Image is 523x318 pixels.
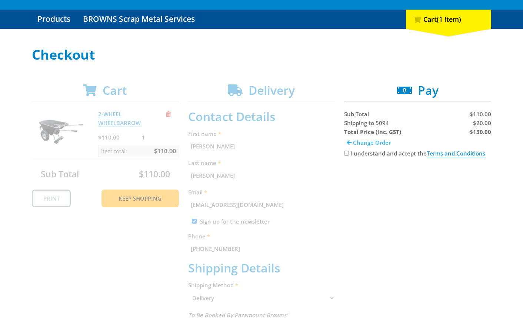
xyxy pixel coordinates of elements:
strong: $130.00 [470,128,491,135]
div: Cart [406,10,491,29]
span: Shipping to 5094 [344,119,389,127]
span: $20.00 [473,119,491,127]
input: Please accept the terms and conditions. [344,151,349,155]
a: Go to the Products page [32,10,76,29]
span: (1 item) [437,15,461,24]
strong: Total Price (inc. GST) [344,128,401,135]
label: I understand and accept the [350,150,485,157]
span: Sub Total [344,110,369,118]
a: Go to the BROWNS Scrap Metal Services page [77,10,200,29]
span: $110.00 [470,110,491,118]
span: Pay [418,82,439,98]
a: Terms and Conditions [427,150,485,157]
span: Change Order [353,139,391,146]
a: Change Order [344,136,393,149]
h1: Checkout [32,47,491,62]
